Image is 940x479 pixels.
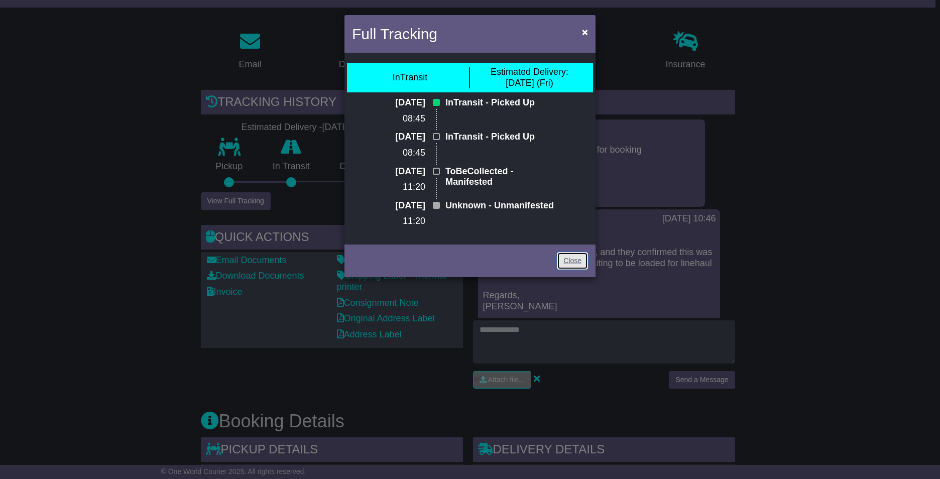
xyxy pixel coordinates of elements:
[393,72,427,83] div: InTransit
[557,252,588,270] a: Close
[582,26,588,38] span: ×
[386,132,425,143] p: [DATE]
[386,113,425,125] p: 08:45
[386,216,425,227] p: 11:20
[386,200,425,211] p: [DATE]
[445,200,554,211] p: Unknown - Unmanifested
[491,67,568,77] span: Estimated Delivery:
[386,148,425,159] p: 08:45
[386,97,425,108] p: [DATE]
[352,23,437,45] h4: Full Tracking
[491,67,568,88] div: [DATE] (Fri)
[445,97,554,108] p: InTransit - Picked Up
[445,166,554,188] p: ToBeCollected - Manifested
[386,182,425,193] p: 11:20
[386,166,425,177] p: [DATE]
[445,132,554,143] p: InTransit - Picked Up
[577,22,593,42] button: Close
